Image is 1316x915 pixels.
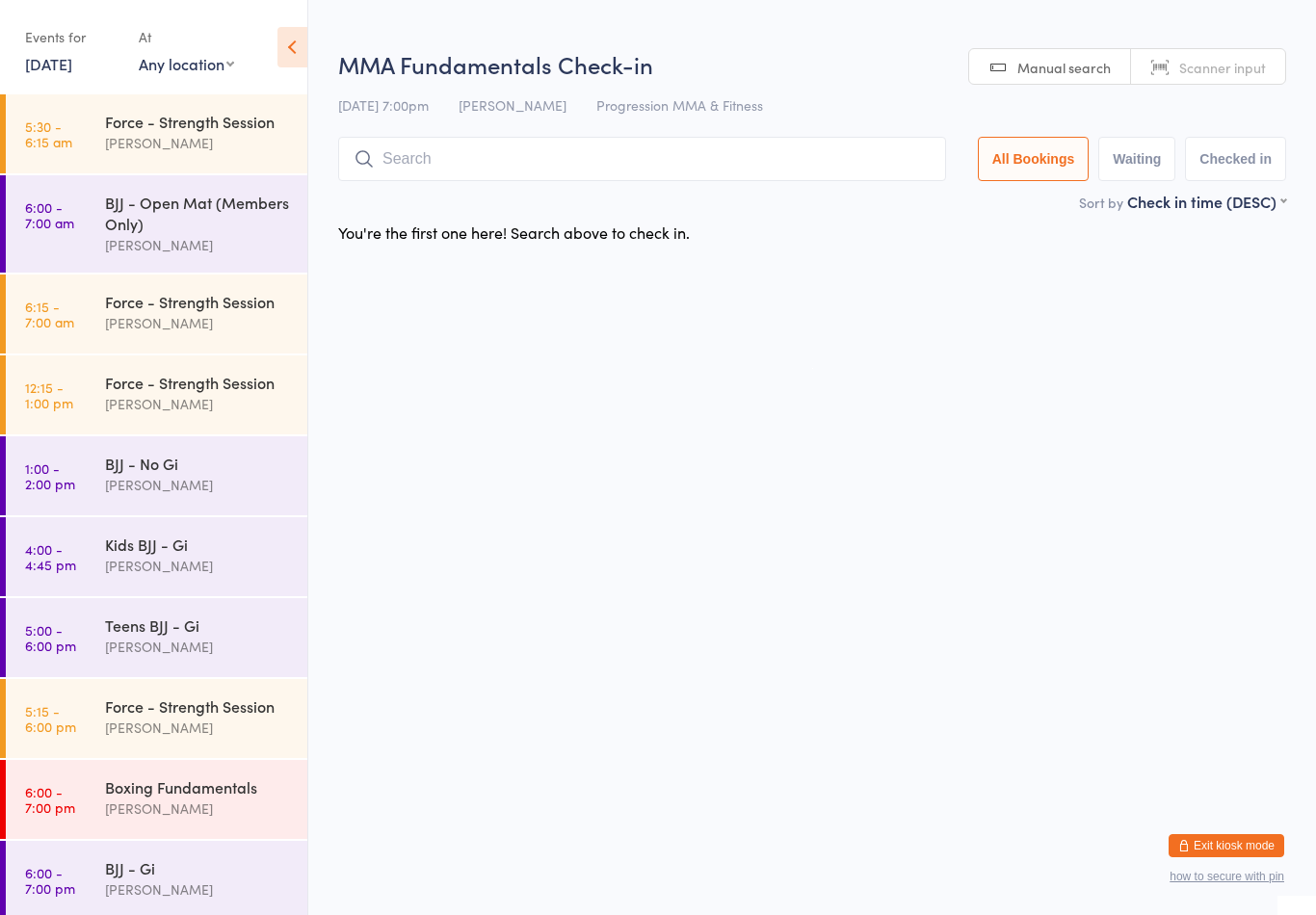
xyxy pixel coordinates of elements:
[6,274,307,353] a: 6:15 -7:00 amForce - Strength Session[PERSON_NAME]
[105,636,291,658] div: [PERSON_NAME]
[596,95,763,115] span: Progression MMA & Fitness
[105,234,291,256] div: [PERSON_NAME]
[6,760,307,839] a: 6:00 -7:00 pmBoxing Fundamentals[PERSON_NAME]
[25,784,75,815] time: 6:00 - 7:00 pm
[338,222,690,243] div: You're the first one here! Search above to check in.
[25,379,73,410] time: 12:15 - 1:00 pm
[105,555,291,577] div: [PERSON_NAME]
[6,598,307,677] a: 5:00 -6:00 pmTeens BJJ - Gi[PERSON_NAME]
[1098,137,1175,181] button: Waiting
[1079,193,1123,212] label: Sort by
[105,776,291,797] div: Boxing Fundamentals
[105,797,291,820] div: [PERSON_NAME]
[25,622,76,653] time: 5:00 - 6:00 pm
[1185,137,1286,181] button: Checked in
[105,695,291,717] div: Force - Strength Session
[105,372,291,393] div: Force - Strength Session
[6,679,307,758] a: 5:15 -6:00 pmForce - Strength Session[PERSON_NAME]
[105,857,291,878] div: BJJ - Gi
[25,299,74,329] time: 6:15 - 7:00 am
[25,865,75,896] time: 6:00 - 7:00 pm
[459,95,566,115] span: [PERSON_NAME]
[6,94,307,173] a: 5:30 -6:15 amForce - Strength Session[PERSON_NAME]
[105,132,291,154] div: [PERSON_NAME]
[25,703,76,734] time: 5:15 - 6:00 pm
[105,393,291,415] div: [PERSON_NAME]
[139,21,234,53] div: At
[1127,191,1286,212] div: Check in time (DESC)
[105,878,291,901] div: [PERSON_NAME]
[105,192,291,234] div: BJJ - Open Mat (Members Only)
[105,474,291,496] div: [PERSON_NAME]
[105,614,291,636] div: Teens BJJ - Gi
[1017,58,1111,77] span: Manual search
[338,95,429,115] span: [DATE] 7:00pm
[6,355,307,434] a: 12:15 -1:00 pmForce - Strength Session[PERSON_NAME]
[25,199,74,230] time: 6:00 - 7:00 am
[139,53,234,74] div: Any location
[25,53,72,74] a: [DATE]
[105,453,291,474] div: BJJ - No Gi
[1169,834,1284,857] button: Exit kiosk mode
[338,48,1286,80] h2: MMA Fundamentals Check-in
[105,717,291,739] div: [PERSON_NAME]
[6,436,307,515] a: 1:00 -2:00 pmBJJ - No Gi[PERSON_NAME]
[25,541,76,572] time: 4:00 - 4:45 pm
[6,175,307,273] a: 6:00 -7:00 amBJJ - Open Mat (Members Only)[PERSON_NAME]
[105,291,291,312] div: Force - Strength Session
[1179,58,1266,77] span: Scanner input
[105,312,291,334] div: [PERSON_NAME]
[25,21,119,53] div: Events for
[978,137,1090,181] button: All Bookings
[1170,870,1284,883] button: how to secure with pin
[25,460,75,491] time: 1:00 - 2:00 pm
[105,534,291,555] div: Kids BJJ - Gi
[338,137,946,181] input: Search
[6,517,307,596] a: 4:00 -4:45 pmKids BJJ - Gi[PERSON_NAME]
[25,118,72,149] time: 5:30 - 6:15 am
[105,111,291,132] div: Force - Strength Session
